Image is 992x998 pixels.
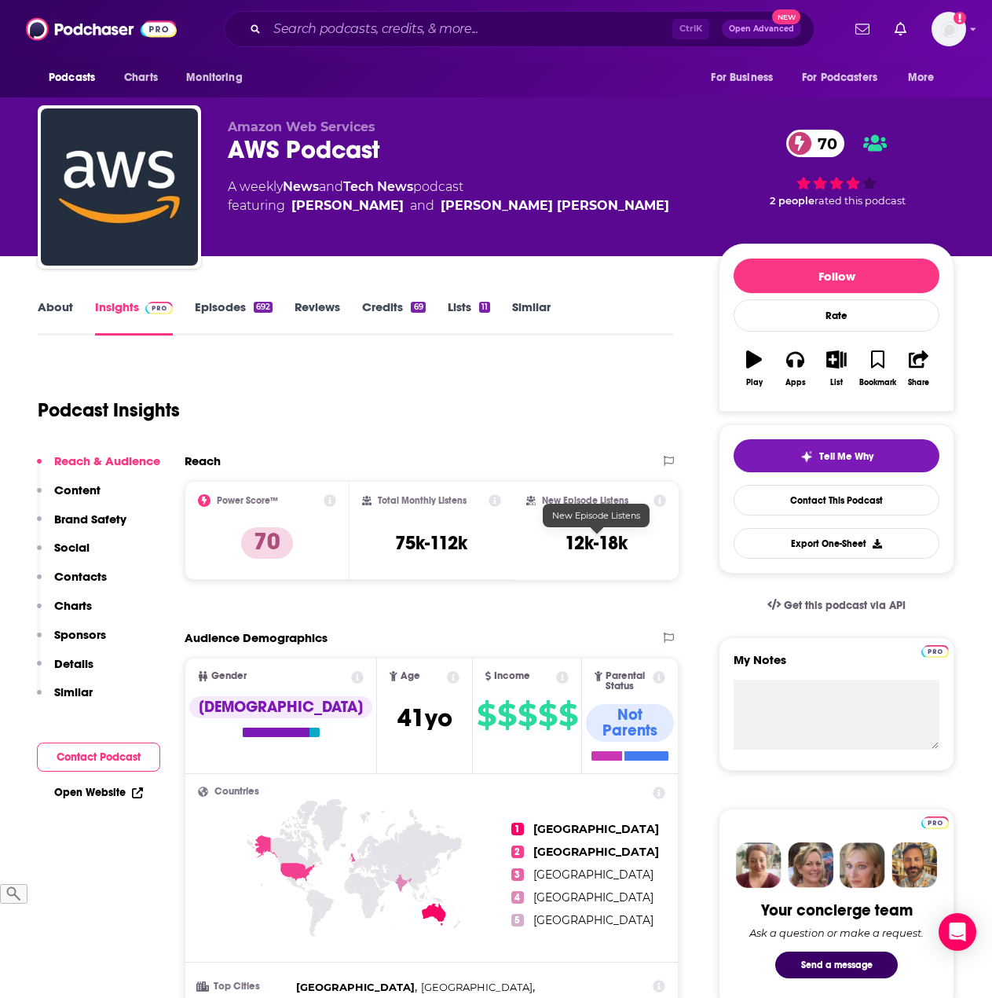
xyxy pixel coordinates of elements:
span: $ [518,703,536,728]
a: Open Website [54,786,143,799]
button: Export One-Sheet [734,528,939,559]
div: Ask a question or make a request. [749,926,924,939]
button: Brand Safety [37,512,126,541]
div: Apps [785,378,806,387]
button: Reach & Audience [37,453,160,482]
span: New Episode Listens [552,510,640,521]
button: open menu [897,63,954,93]
span: New [772,9,800,24]
a: Pro website [921,643,949,658]
span: featuring [228,196,669,215]
img: Jules Profile [840,842,885,888]
span: [GEOGRAPHIC_DATA] [296,981,415,993]
button: Content [37,482,101,512]
div: A weekly podcast [228,178,669,215]
span: Income [494,671,530,681]
span: For Business [711,67,773,89]
h3: 75k-112k [395,531,467,555]
button: Details [37,656,93,685]
img: AWS Podcast [41,108,198,266]
span: 70 [802,130,845,157]
a: Show notifications dropdown [849,16,876,42]
h2: New Episode Listens [542,495,628,506]
img: Podchaser Pro [921,645,949,658]
span: 5 [511,914,524,926]
button: Send a message [775,952,898,978]
div: Not Parents [586,704,673,742]
span: , [421,978,535,996]
span: Open Advanced [729,25,794,33]
span: [GEOGRAPHIC_DATA] [421,981,533,993]
div: Rate [734,299,939,332]
span: 3 [511,868,524,881]
span: 1 [511,823,524,835]
a: Hawn Nguyen-Loughren [441,196,669,215]
a: InsightsPodchaser Pro [95,299,173,336]
button: Bookmark [857,340,898,397]
a: News [283,179,319,194]
button: Contacts [37,569,107,598]
span: Charts [124,67,158,89]
p: Contacts [54,569,107,584]
a: About [38,299,73,336]
h2: Reach [185,453,221,468]
span: and [319,179,343,194]
span: Get this podcast via API [784,599,906,612]
a: 70 [786,130,845,157]
a: Charts [114,63,167,93]
button: Share [899,340,939,397]
img: tell me why sparkle [800,450,813,463]
button: Charts [37,598,92,627]
span: Age [401,671,420,681]
button: Contact Podcast [37,743,160,772]
button: Play [734,340,774,397]
p: Social [54,540,90,555]
button: open menu [700,63,793,93]
span: rated this podcast [814,195,906,207]
svg: Add a profile image [954,12,966,24]
a: Similar [512,299,551,336]
a: Credits69 [362,299,425,336]
span: and [410,196,434,215]
p: Reach & Audience [54,453,160,468]
span: , [296,978,417,996]
div: Bookmark [859,378,896,387]
span: [GEOGRAPHIC_DATA] [533,868,653,882]
span: Parental Status [606,671,650,692]
button: tell me why sparkleTell Me Why [734,439,939,472]
span: $ [477,703,496,728]
span: Amazon Web Services [228,119,375,134]
img: Podchaser Pro [145,302,173,314]
span: 2 [511,846,524,858]
div: List [830,378,843,387]
p: 70 [241,527,293,559]
a: Show notifications dropdown [888,16,913,42]
span: $ [497,703,516,728]
h2: Total Monthly Listens [378,495,467,506]
div: 692 [254,302,273,313]
div: Search podcasts, credits, & more... [224,11,814,47]
div: Play [746,378,763,387]
a: Pro website [921,814,949,829]
a: Tech News [343,179,413,194]
span: Gender [211,671,247,681]
a: Contact This Podcast [734,485,939,516]
button: open menu [38,63,115,93]
span: 41 yo [397,703,452,733]
span: Countries [214,787,259,797]
input: Search podcasts, credits, & more... [267,17,672,42]
h3: Top Cities [198,981,290,992]
button: Open AdvancedNew [722,20,801,39]
img: Podchaser - Follow, Share and Rate Podcasts [26,14,177,44]
div: [DEMOGRAPHIC_DATA] [189,696,372,718]
a: Lists11 [448,299,490,336]
button: Follow [734,259,939,293]
p: Charts [54,598,92,613]
button: List [816,340,857,397]
div: 70 2 peoplerated this podcast [719,119,954,217]
span: Tell Me Why [819,450,873,463]
a: Reviews [295,299,340,336]
button: open menu [175,63,262,93]
label: My Notes [734,652,939,680]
